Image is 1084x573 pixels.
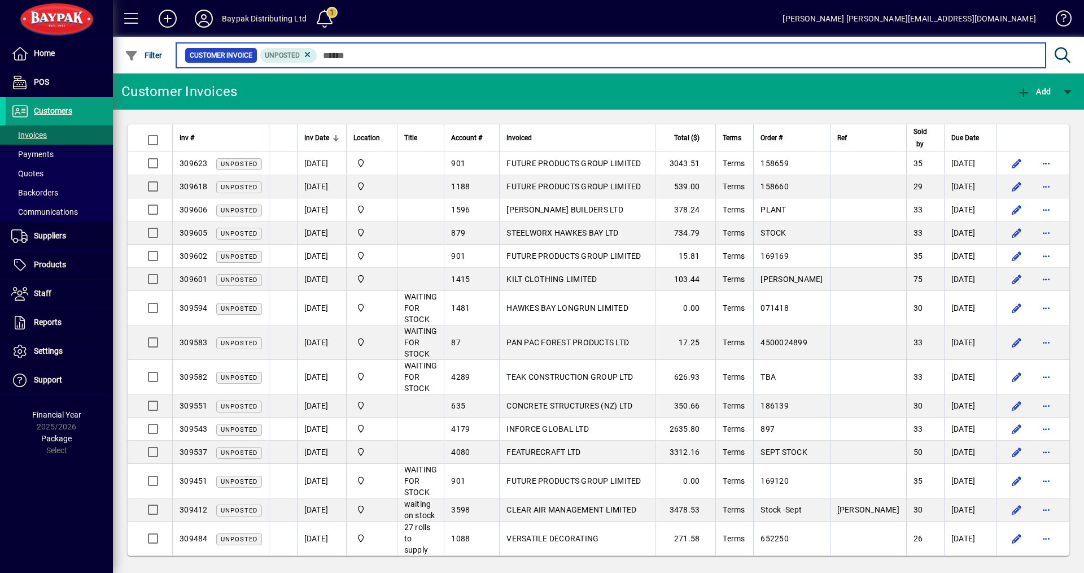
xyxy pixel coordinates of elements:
span: PLANT [760,205,786,214]
span: waiting on stock [404,500,435,520]
button: Edit [1008,299,1026,317]
span: Terms [723,205,745,214]
span: Unposted [265,51,300,59]
td: 734.79 [655,222,716,245]
td: 3043.51 [655,152,716,175]
span: Unposted [221,403,257,410]
button: More options [1037,224,1055,242]
span: 29 [913,182,923,191]
td: [DATE] [944,360,996,394]
div: Order # [760,132,823,144]
span: Terms [723,338,745,347]
td: [DATE] [944,325,996,360]
span: 33 [913,228,923,237]
span: FEATURECRAFT LTD [506,448,580,457]
span: Support [34,375,62,384]
span: 87 [451,338,461,347]
div: Inv Date [304,132,339,144]
td: [DATE] [944,464,996,498]
span: 35 [913,159,923,168]
button: Edit [1008,529,1026,548]
button: Edit [1008,443,1026,461]
span: WAITING FOR STOCK [404,361,438,393]
span: 309543 [180,424,208,433]
td: 378.24 [655,198,716,222]
span: 1188 [451,182,470,191]
span: 309551 [180,401,208,410]
span: Baypak - Onekawa [353,371,390,383]
div: Title [404,132,438,144]
span: Quotes [11,169,43,178]
span: 75 [913,275,923,284]
span: INFORCE GLOBAL LTD [506,424,589,433]
span: Terms [723,476,745,485]
span: Unposted [221,253,257,261]
span: 4500024899 [760,338,807,347]
span: Unposted [221,207,257,214]
td: [DATE] [297,360,346,394]
td: [DATE] [297,245,346,268]
td: [DATE] [944,152,996,175]
td: [DATE] [944,198,996,222]
button: Add [150,8,186,29]
span: 309618 [180,182,208,191]
span: Invoices [11,131,47,140]
span: Unposted [221,340,257,347]
span: Unposted [221,426,257,433]
td: 271.58 [655,522,716,555]
span: Filter [125,51,163,60]
button: More options [1037,529,1055,548]
span: 309601 [180,275,208,284]
span: CONCRETE STRUCTURES (NZ) LTD [506,401,632,410]
span: 35 [913,476,923,485]
span: Payments [11,150,54,159]
span: 27 rolls to supply [404,523,431,554]
span: 1481 [451,303,470,312]
a: Knowledge Base [1047,2,1070,39]
td: 2635.80 [655,418,716,441]
span: Terms [723,303,745,312]
span: KILT CLOTHING LIMITED [506,275,597,284]
button: Edit [1008,368,1026,386]
span: Baypak - Onekawa [353,203,390,216]
button: Edit [1008,501,1026,519]
button: Edit [1008,397,1026,415]
button: More options [1037,368,1055,386]
span: 4080 [451,448,470,457]
span: 33 [913,372,923,381]
span: WAITING FOR STOCK [404,292,438,324]
span: Package [41,434,72,443]
span: 879 [451,228,465,237]
span: Due Date [951,132,979,144]
span: 33 [913,338,923,347]
span: Products [34,260,66,269]
td: [DATE] [297,291,346,325]
span: Account # [451,132,482,144]
span: FUTURE PRODUCTS GROUP LIMITED [506,476,641,485]
span: 897 [760,424,775,433]
button: Profile [186,8,222,29]
button: Edit [1008,154,1026,172]
span: 309412 [180,505,208,514]
span: Baypak - Onekawa [353,273,390,285]
td: [DATE] [944,418,996,441]
button: Edit [1008,224,1026,242]
div: Account # [451,132,492,144]
button: Edit [1008,177,1026,196]
button: Edit [1008,420,1026,438]
button: More options [1037,333,1055,351]
span: Add [1017,87,1051,96]
span: Unposted [221,305,257,312]
span: 1088 [451,534,470,543]
span: Reports [34,318,62,327]
span: Baypak - Onekawa [353,423,390,435]
span: 071418 [760,303,789,312]
td: [DATE] [297,325,346,360]
span: Baypak - Onekawa [353,475,390,487]
span: 1596 [451,205,470,214]
td: 17.25 [655,325,716,360]
span: 169169 [760,251,789,261]
span: Baypak - Onekawa [353,157,390,170]
a: Products [6,251,113,279]
span: Terms [723,132,741,144]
